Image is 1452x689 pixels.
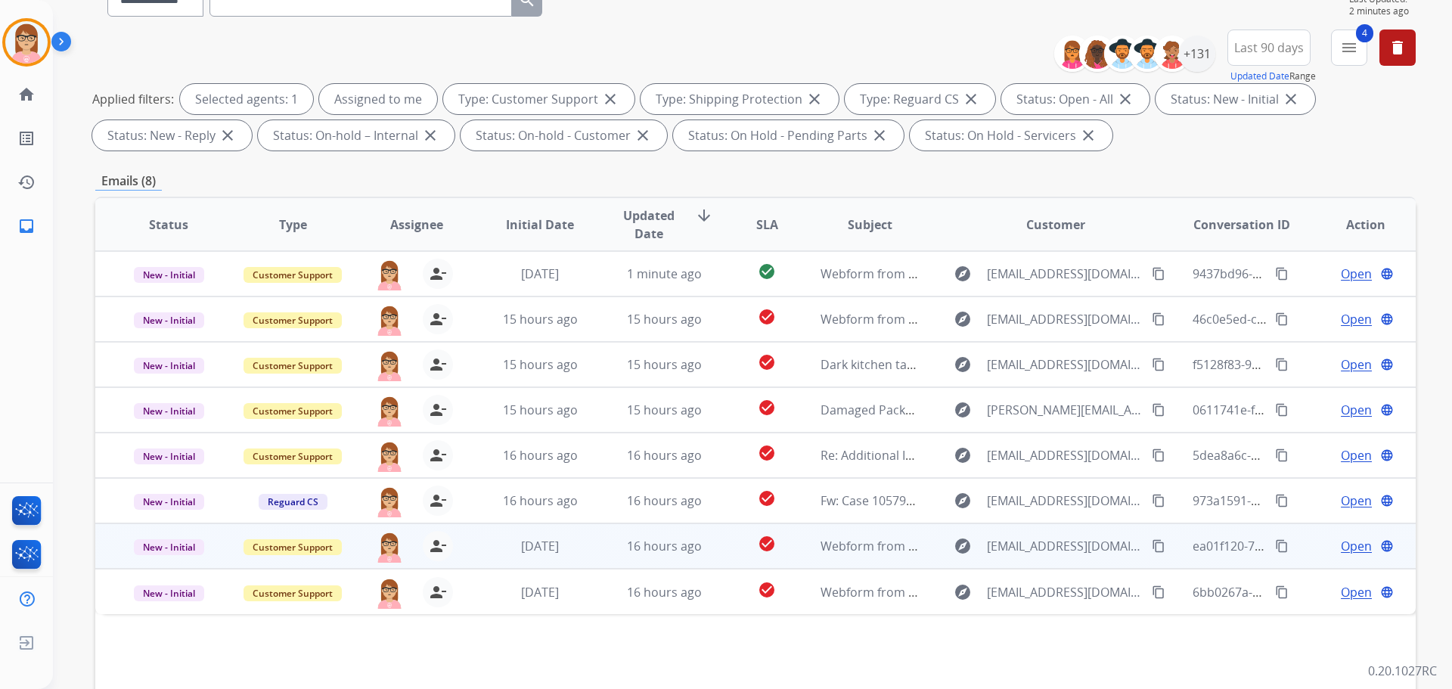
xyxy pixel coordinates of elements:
[1152,312,1165,326] mat-icon: content_copy
[134,312,204,328] span: New - Initial
[429,583,447,601] mat-icon: person_remove
[429,265,447,283] mat-icon: person_remove
[821,311,1163,327] span: Webform from [EMAIL_ADDRESS][DOMAIN_NAME] on [DATE]
[627,447,702,464] span: 16 hours ago
[134,267,204,283] span: New - Initial
[848,216,892,234] span: Subject
[134,403,204,419] span: New - Initial
[756,216,778,234] span: SLA
[1341,446,1372,464] span: Open
[1380,448,1394,462] mat-icon: language
[1380,358,1394,371] mat-icon: language
[134,448,204,464] span: New - Initial
[17,129,36,147] mat-icon: list_alt
[429,492,447,510] mat-icon: person_remove
[374,259,405,290] img: agent-avatar
[627,356,702,373] span: 15 hours ago
[1152,267,1165,281] mat-icon: content_copy
[443,84,634,114] div: Type: Customer Support
[319,84,437,114] div: Assigned to me
[695,206,713,225] mat-icon: arrow_downward
[1275,403,1289,417] mat-icon: content_copy
[503,402,578,418] span: 15 hours ago
[987,446,1143,464] span: [EMAIL_ADDRESS][DOMAIN_NAME]
[821,447,1348,464] span: Re: Additional Information Needed: Photo(s) and/or video(s) of defective product in question
[244,358,342,374] span: Customer Support
[954,401,972,419] mat-icon: explore
[805,90,824,108] mat-icon: close
[758,535,776,553] mat-icon: check_circle
[1193,216,1290,234] span: Conversation ID
[429,446,447,464] mat-icon: person_remove
[1152,448,1165,462] mat-icon: content_copy
[954,583,972,601] mat-icon: explore
[92,120,252,151] div: Status: New - Reply
[506,216,574,234] span: Initial Date
[1341,310,1372,328] span: Open
[1341,583,1372,601] span: Open
[134,358,204,374] span: New - Initial
[987,265,1143,283] span: [EMAIL_ADDRESS][DOMAIN_NAME]
[1230,70,1289,82] button: Updated Date
[374,349,405,381] img: agent-avatar
[1341,492,1372,510] span: Open
[821,356,1169,373] span: Dark kitchen table showing white circle that will not come off.
[503,492,578,509] span: 16 hours ago
[390,216,443,234] span: Assignee
[1234,45,1304,51] span: Last 90 days
[1193,356,1419,373] span: f5128f83-96c3-4ebb-964d-2cc89d4705c4
[461,120,667,151] div: Status: On-hold - Customer
[1152,585,1165,599] mat-icon: content_copy
[1156,84,1315,114] div: Status: New - Initial
[134,539,204,555] span: New - Initial
[244,585,342,601] span: Customer Support
[987,401,1143,419] span: [PERSON_NAME][EMAIL_ADDRESS][PERSON_NAME][DOMAIN_NAME]
[821,402,965,418] span: Damaged Package & Part
[1152,539,1165,553] mat-icon: content_copy
[1380,403,1394,417] mat-icon: language
[134,494,204,510] span: New - Initial
[259,494,327,510] span: Reguard CS
[17,173,36,191] mat-icon: history
[627,584,702,601] span: 16 hours ago
[821,492,1313,509] span: Fw: Case 10579393 Warranty Service scheduled [ thread::jQ5s1iLGAKWNR_SR2ERa6jk:: ]
[244,448,342,464] span: Customer Support
[954,492,972,510] mat-icon: explore
[987,310,1143,328] span: [EMAIL_ADDRESS][DOMAIN_NAME]
[821,584,1163,601] span: Webform from [EMAIL_ADDRESS][DOMAIN_NAME] on [DATE]
[758,489,776,507] mat-icon: check_circle
[1275,358,1289,371] mat-icon: content_copy
[627,311,702,327] span: 15 hours ago
[244,403,342,419] span: Customer Support
[1349,5,1416,17] span: 2 minutes ago
[429,355,447,374] mat-icon: person_remove
[1026,216,1085,234] span: Customer
[521,538,559,554] span: [DATE]
[374,440,405,472] img: agent-avatar
[821,538,1163,554] span: Webform from [EMAIL_ADDRESS][DOMAIN_NAME] on [DATE]
[627,492,702,509] span: 16 hours ago
[870,126,889,144] mat-icon: close
[1079,126,1097,144] mat-icon: close
[758,399,776,417] mat-icon: check_circle
[1193,584,1426,601] span: 6bb0267a-89bb-4b95-9798-ce4a6e7f4da4
[429,310,447,328] mat-icon: person_remove
[149,216,188,234] span: Status
[1275,494,1289,507] mat-icon: content_copy
[1230,70,1316,82] span: Range
[180,84,313,114] div: Selected agents: 1
[1341,355,1372,374] span: Open
[1275,267,1289,281] mat-icon: content_copy
[503,311,578,327] span: 15 hours ago
[1152,494,1165,507] mat-icon: content_copy
[1116,90,1134,108] mat-icon: close
[1368,662,1437,680] p: 0.20.1027RC
[845,84,995,114] div: Type: Reguard CS
[1152,403,1165,417] mat-icon: content_copy
[1380,585,1394,599] mat-icon: language
[374,531,405,563] img: agent-avatar
[615,206,684,243] span: Updated Date
[1380,539,1394,553] mat-icon: language
[1001,84,1149,114] div: Status: Open - All
[954,537,972,555] mat-icon: explore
